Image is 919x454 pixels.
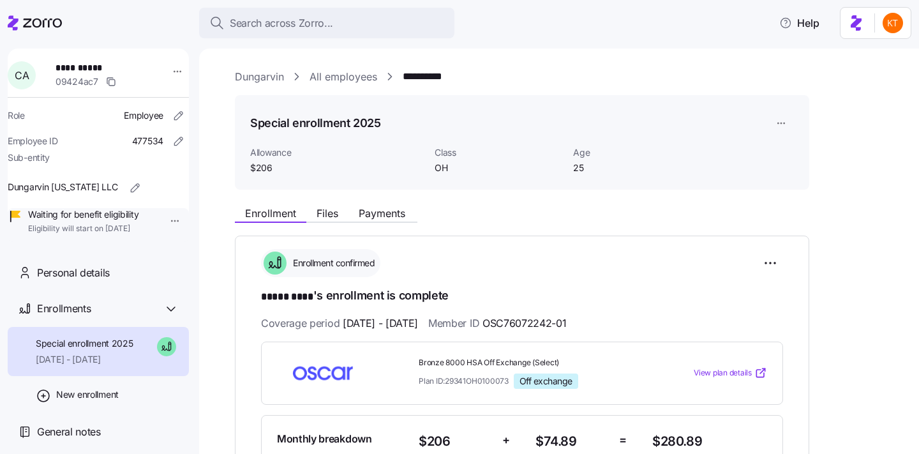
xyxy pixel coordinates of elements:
[482,315,567,331] span: OSC76072242-01
[310,69,377,85] a: All employees
[36,353,133,366] span: [DATE] - [DATE]
[277,358,369,388] img: Oscar
[652,431,767,452] span: $280.89
[573,162,701,174] span: 25
[435,146,563,159] span: Class
[132,135,163,148] span: 477534
[37,301,91,317] span: Enrollments
[573,146,701,159] span: Age
[435,162,563,174] span: OH
[694,367,752,379] span: View plan details
[535,431,609,452] span: $74.89
[15,70,29,80] span: C A
[359,208,405,218] span: Payments
[883,13,903,33] img: aad2ddc74cf02b1998d54877cdc71599
[56,75,98,88] span: 09424ac7
[277,431,372,447] span: Monthly breakdown
[619,431,627,450] span: =
[289,257,375,269] span: Enrollment confirmed
[245,208,296,218] span: Enrollment
[769,10,830,36] button: Help
[37,265,110,281] span: Personal details
[343,315,418,331] span: [DATE] - [DATE]
[261,287,783,305] h1: 's enrollment is complete
[250,162,424,174] span: $206
[419,358,642,368] span: Bronze 8000 HSA Off Exchange (Select)
[694,367,767,379] a: View plan details
[419,431,492,452] span: $206
[519,375,572,387] span: Off exchange
[317,208,338,218] span: Files
[261,315,418,331] span: Coverage period
[235,69,284,85] a: Dungarvin
[250,115,381,131] h1: Special enrollment 2025
[502,431,510,450] span: +
[230,15,333,31] span: Search across Zorro...
[28,208,138,221] span: Waiting for benefit eligibility
[8,135,58,148] span: Employee ID
[36,337,133,350] span: Special enrollment 2025
[28,223,138,234] span: Eligibility will start on [DATE]
[8,151,50,164] span: Sub-entity
[199,8,454,38] button: Search across Zorro...
[428,315,566,331] span: Member ID
[419,375,509,386] span: Plan ID: 29341OH0100073
[56,388,119,401] span: New enrollment
[8,109,25,122] span: Role
[779,15,819,31] span: Help
[250,146,424,159] span: Allowance
[124,109,163,122] span: Employee
[8,181,117,193] span: Dungarvin [US_STATE] LLC
[37,424,101,440] span: General notes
